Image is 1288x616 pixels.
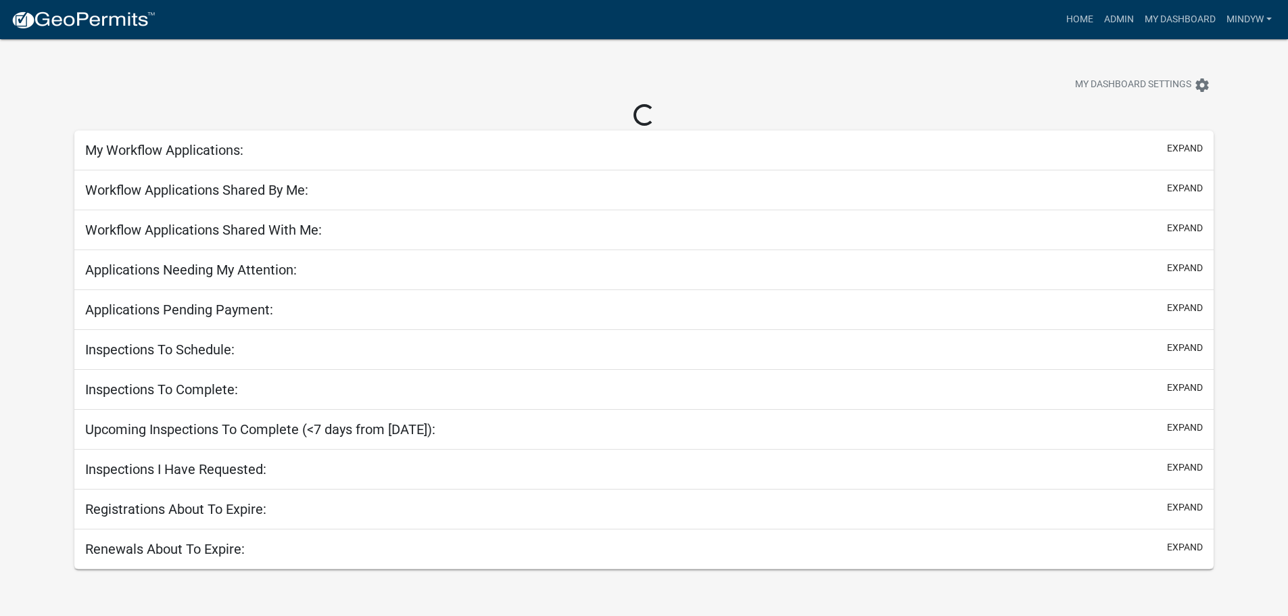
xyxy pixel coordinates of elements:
[1167,421,1203,435] button: expand
[1167,540,1203,554] button: expand
[1167,500,1203,515] button: expand
[1167,381,1203,395] button: expand
[85,501,266,517] h5: Registrations About To Expire:
[1167,460,1203,475] button: expand
[1167,141,1203,156] button: expand
[1167,181,1203,195] button: expand
[1064,72,1221,98] button: My Dashboard Settingssettings
[85,381,238,398] h5: Inspections To Complete:
[1075,77,1191,93] span: My Dashboard Settings
[1221,7,1277,32] a: mindyw
[1061,7,1099,32] a: Home
[85,421,435,437] h5: Upcoming Inspections To Complete (<7 days from [DATE]):
[1139,7,1221,32] a: My Dashboard
[85,142,243,158] h5: My Workflow Applications:
[1167,341,1203,355] button: expand
[85,262,297,278] h5: Applications Needing My Attention:
[1167,221,1203,235] button: expand
[85,341,235,358] h5: Inspections To Schedule:
[85,541,245,557] h5: Renewals About To Expire:
[1099,7,1139,32] a: Admin
[1167,261,1203,275] button: expand
[85,182,308,198] h5: Workflow Applications Shared By Me:
[1194,77,1210,93] i: settings
[85,302,273,318] h5: Applications Pending Payment:
[1167,301,1203,315] button: expand
[85,222,322,238] h5: Workflow Applications Shared With Me:
[85,461,266,477] h5: Inspections I Have Requested:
